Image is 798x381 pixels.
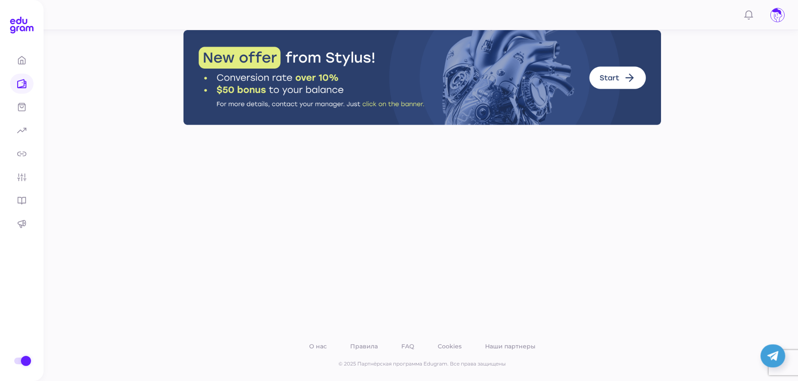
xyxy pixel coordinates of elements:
a: Наши партнеры [483,341,537,352]
a: О нас [307,341,328,352]
a: Правила [349,341,380,352]
img: Stylus Banner [183,30,661,125]
p: © 2025 Партнёрская программа Edugram. Все права защищены [183,360,661,368]
a: Cookies [436,341,463,352]
a: FAQ [400,341,416,352]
